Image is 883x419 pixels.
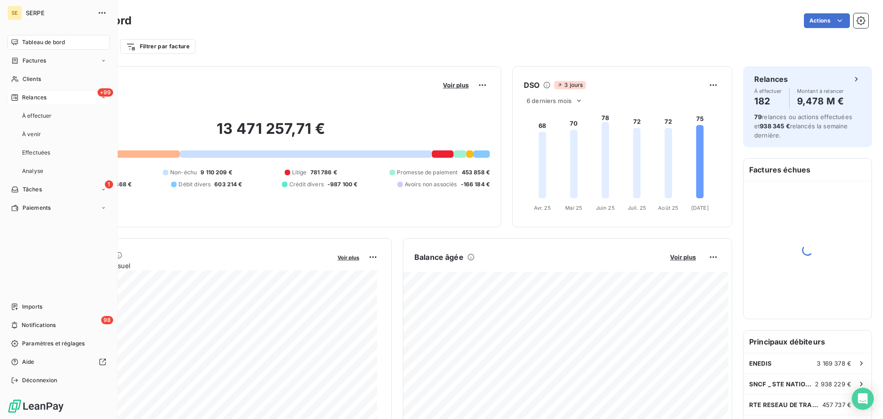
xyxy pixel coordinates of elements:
[22,167,43,175] span: Analyse
[749,401,822,408] span: RTE RESEAU DE TRANSPORT ELECTRICITE
[797,94,844,109] h4: 9,478 M €
[754,94,782,109] h4: 182
[749,360,772,367] span: ENEDIS
[667,253,699,261] button: Voir plus
[97,88,113,97] span: +99
[105,180,113,189] span: 1
[744,159,872,181] h6: Factures échues
[596,205,615,211] tspan: Juin 25
[554,81,585,89] span: 3 jours
[22,376,57,385] span: Déconnexion
[23,57,46,65] span: Factures
[461,180,490,189] span: -166 184 €
[744,331,872,353] h6: Principaux débiteurs
[120,39,195,54] button: Filtrer par facture
[462,168,490,177] span: 453 858 €
[527,97,572,104] span: 6 derniers mois
[443,81,469,89] span: Voir plus
[414,252,464,263] h6: Balance âgée
[22,321,56,329] span: Notifications
[524,80,539,91] h6: DSO
[22,339,85,348] span: Paramètres et réglages
[23,75,41,83] span: Clients
[214,180,242,189] span: 603 214 €
[804,13,850,28] button: Actions
[52,120,490,147] h2: 13 471 257,71 €
[534,205,551,211] tspan: Avr. 25
[22,149,51,157] span: Effectuées
[23,185,42,194] span: Tâches
[754,88,782,94] span: À effectuer
[817,360,851,367] span: 3 169 378 €
[7,355,110,369] a: Aide
[201,168,232,177] span: 9 110 209 €
[565,205,582,211] tspan: Mai 25
[7,6,22,20] div: SE
[852,388,874,410] div: Open Intercom Messenger
[101,316,113,324] span: 98
[397,168,458,177] span: Promesse de paiement
[178,180,211,189] span: Débit divers
[292,168,307,177] span: Litige
[628,205,646,211] tspan: Juil. 25
[822,401,851,408] span: 457 737 €
[22,38,65,46] span: Tableau de bord
[440,81,471,89] button: Voir plus
[754,113,852,139] span: relances ou actions effectuées et relancés la semaine dernière.
[691,205,709,211] tspan: [DATE]
[658,205,678,211] tspan: Août 25
[22,303,42,311] span: Imports
[670,253,696,261] span: Voir plus
[310,168,337,177] span: 781 786 €
[52,261,331,270] span: Chiffre d'affaires mensuel
[335,253,362,261] button: Voir plus
[338,254,359,261] span: Voir plus
[22,358,34,366] span: Aide
[405,180,457,189] span: Avoirs non associés
[754,74,788,85] h6: Relances
[7,399,64,413] img: Logo LeanPay
[760,122,790,130] span: 938 345 €
[797,88,844,94] span: Montant à relancer
[815,380,851,388] span: 2 938 229 €
[170,168,197,177] span: Non-échu
[22,93,46,102] span: Relances
[26,9,92,17] span: SERPE
[327,180,358,189] span: -987 100 €
[23,204,51,212] span: Paiements
[22,112,52,120] span: À effectuer
[22,130,41,138] span: À venir
[289,180,324,189] span: Crédit divers
[749,380,815,388] span: SNCF _ STE NATIONALE
[754,113,762,121] span: 79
